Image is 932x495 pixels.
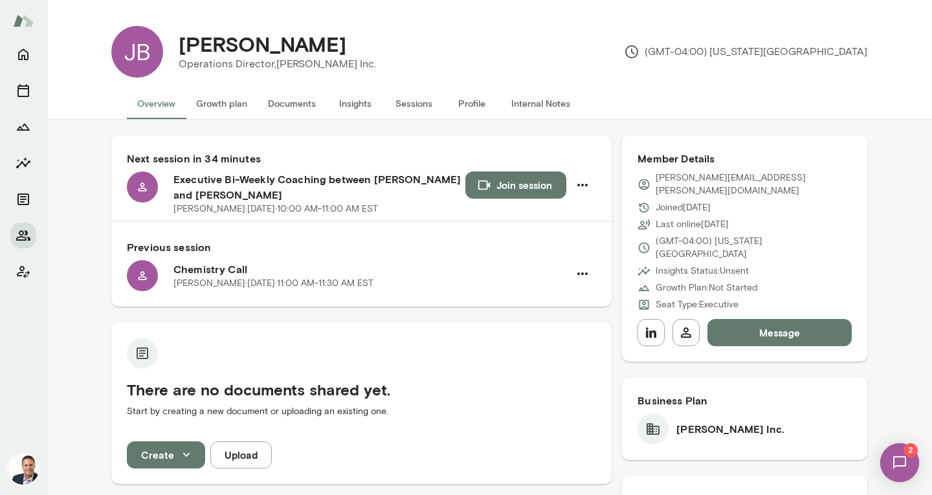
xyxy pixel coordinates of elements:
h6: Executive Bi-Weekly Coaching between [PERSON_NAME] and [PERSON_NAME] [173,171,465,203]
p: Insights Status: Unsent [656,265,749,278]
div: JB [111,26,163,78]
button: Insights [326,88,384,119]
p: Last online [DATE] [656,218,729,231]
button: Create [127,441,205,468]
button: Sessions [10,78,36,104]
h4: [PERSON_NAME] [179,32,346,56]
p: Joined [DATE] [656,201,711,214]
button: Insights [10,150,36,176]
button: Sessions [384,88,443,119]
button: Documents [10,186,36,212]
h6: Previous session [127,239,596,255]
button: Message [707,319,852,346]
h5: There are no documents shared yet. [127,379,596,400]
button: Client app [10,259,36,285]
button: Internal Notes [501,88,581,119]
img: Jon Fraser [8,454,39,485]
button: Upload [210,441,272,468]
button: Overview [127,88,186,119]
p: Start by creating a new document or uploading an existing one. [127,405,596,418]
p: [PERSON_NAME] · [DATE] · 10:00 AM-11:00 AM EST [173,203,378,215]
button: Documents [258,88,326,119]
p: (GMT-04:00) [US_STATE][GEOGRAPHIC_DATA] [656,235,852,261]
h6: Member Details [638,151,852,166]
h6: [PERSON_NAME] Inc. [676,421,784,437]
p: (GMT-04:00) [US_STATE][GEOGRAPHIC_DATA] [624,44,867,60]
button: Growth plan [186,88,258,119]
h6: Chemistry Call [173,261,569,277]
button: Growth Plan [10,114,36,140]
p: Growth Plan: Not Started [656,281,757,294]
img: Mento [13,8,34,33]
button: Profile [443,88,501,119]
p: [PERSON_NAME] · [DATE] · 11:00 AM-11:30 AM EST [173,277,373,290]
button: Members [10,223,36,248]
h6: Business Plan [638,393,852,408]
button: Join session [465,171,566,199]
p: Seat Type: Executive [656,298,738,311]
p: [PERSON_NAME][EMAIL_ADDRESS][PERSON_NAME][DOMAIN_NAME] [656,171,852,197]
button: Home [10,41,36,67]
h6: Next session in 34 minutes [127,151,596,166]
p: Operations Director, [PERSON_NAME] Inc. [179,56,376,72]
